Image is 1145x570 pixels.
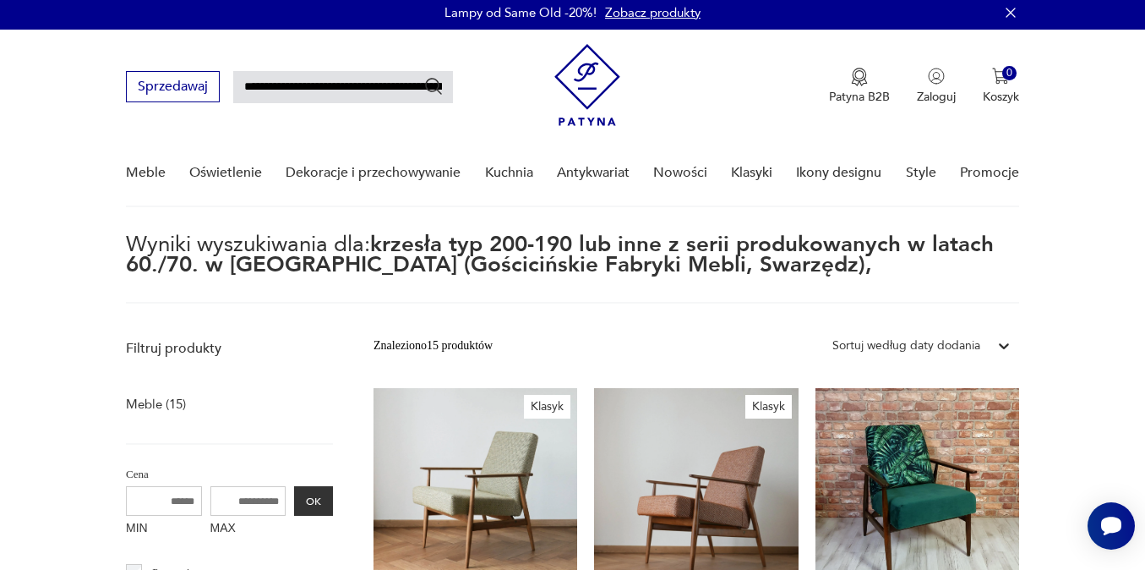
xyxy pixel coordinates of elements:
img: Ikona koszyka [992,68,1009,85]
button: 0Koszyk [983,68,1019,105]
a: Meble [126,140,166,206]
button: OK [294,486,333,516]
button: Szukaj [423,76,444,96]
a: Sprzedawaj [126,82,220,94]
a: Ikona medaluPatyna B2B [829,68,890,105]
a: Klasyki [731,140,772,206]
label: MAX [210,516,286,543]
p: Patyna B2B [829,89,890,105]
a: Oświetlenie [189,140,262,206]
a: Zobacz produkty [605,4,701,21]
a: Antykwariat [557,140,630,206]
button: Sprzedawaj [126,71,220,102]
img: Ikonka użytkownika [928,68,945,85]
p: Zaloguj [917,89,956,105]
p: Cena [126,465,333,484]
div: Sortuj według daty dodania [832,337,980,355]
p: Wyniki wyszukiwania dla: [126,234,1019,304]
a: Style [906,140,936,206]
a: Ikony designu [796,140,881,206]
p: Koszyk [983,89,1019,105]
a: Nowości [653,140,707,206]
img: Ikona medalu [851,68,868,86]
div: 0 [1002,66,1017,80]
p: Filtruj produkty [126,339,333,358]
label: MIN [126,516,202,543]
a: Meble (15) [126,392,186,416]
iframe: Smartsupp widget button [1088,502,1135,550]
a: Kuchnia [485,140,533,206]
img: Patyna - sklep z meblami i dekoracjami vintage [554,44,620,126]
p: Lampy od Same Old -20%! [444,4,597,21]
button: Patyna B2B [829,68,890,105]
a: Promocje [960,140,1019,206]
span: krzesła typ 200-190 lub inne z serii produkowanych w latach 60./70. w [GEOGRAPHIC_DATA] (Gościciń... [126,229,994,280]
div: Znaleziono 15 produktów [373,337,493,355]
button: Zaloguj [917,68,956,105]
a: Dekoracje i przechowywanie [286,140,461,206]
